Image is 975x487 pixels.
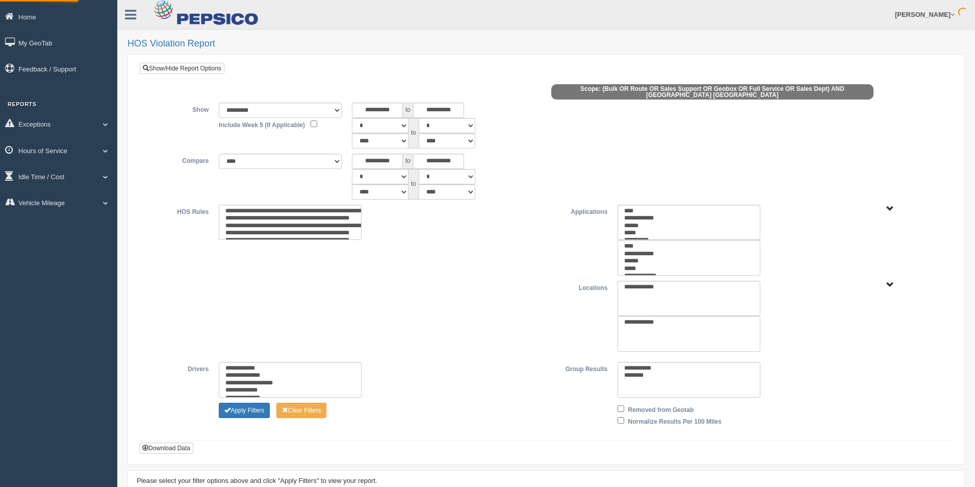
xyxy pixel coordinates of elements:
label: Normalize Results Per 100 Miles [628,415,722,427]
span: to [403,103,413,118]
label: Compare [147,154,214,166]
a: Show/Hide Report Options [140,63,224,74]
button: Change Filter Options [219,403,270,418]
label: Drivers [147,362,214,374]
button: Change Filter Options [276,403,327,418]
label: Group Results [546,362,612,374]
h2: HOS Violation Report [127,39,965,49]
label: Removed from Geotab [628,403,694,415]
span: to [403,154,413,169]
label: Include Week 5 (If Applicable) [219,118,305,130]
label: Show [147,103,214,115]
label: Locations [546,281,612,293]
button: Download Data [139,443,193,454]
span: to [408,169,419,200]
label: HOS Rules [147,205,214,217]
span: Scope: (Bulk OR Route OR Sales Support OR Geobox OR Full Service OR Sales Dept) AND [GEOGRAPHIC_D... [551,84,874,100]
label: Applications [546,205,612,217]
span: to [408,118,419,149]
span: Please select your filter options above and click "Apply Filters" to view your report. [137,477,377,484]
